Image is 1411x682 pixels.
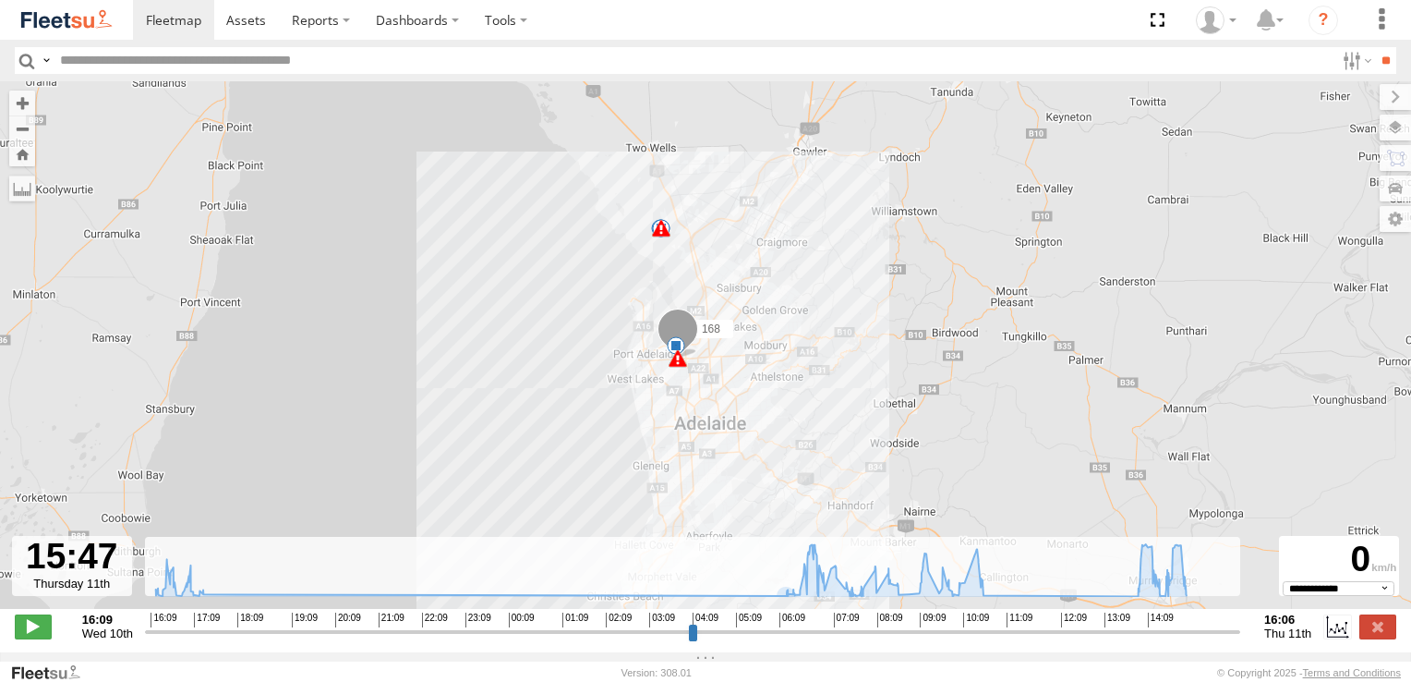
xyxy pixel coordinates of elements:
span: Thu 11th Sep 2025 [1264,627,1311,640]
span: 21:09 [379,613,404,627]
a: Visit our Website [10,664,95,682]
span: 05:09 [736,613,762,627]
span: 22:09 [422,613,448,627]
span: 03:09 [649,613,675,627]
span: 09:09 [920,613,946,627]
label: Map Settings [1380,206,1411,232]
div: 5 [667,336,685,355]
label: Search Filter Options [1335,47,1375,74]
label: Play/Stop [15,615,52,639]
button: Zoom Home [9,141,35,166]
span: 11:09 [1007,613,1032,627]
span: 168 [702,323,720,335]
strong: 16:09 [82,613,133,627]
span: 16:09 [151,613,176,627]
div: 0 [1282,539,1396,581]
span: 13:09 [1104,613,1130,627]
span: 14:09 [1148,613,1174,627]
div: © Copyright 2025 - [1217,667,1401,678]
div: Arb Quin [1189,6,1243,34]
button: Zoom in [9,91,35,116]
span: 19:09 [292,613,318,627]
span: 20:09 [335,613,361,627]
span: 00:09 [509,613,535,627]
span: 08:09 [877,613,903,627]
button: Zoom out [9,116,35,141]
span: 04:09 [693,613,718,627]
label: Close [1359,615,1396,639]
span: 02:09 [606,613,632,627]
span: 18:09 [237,613,263,627]
a: Terms and Conditions [1303,667,1401,678]
label: Search Query [39,47,54,74]
img: fleetsu-logo-horizontal.svg [18,7,115,32]
i: ? [1308,6,1338,35]
span: 06:09 [779,613,805,627]
div: Version: 308.01 [621,667,692,678]
label: Measure [9,176,35,201]
span: 23:09 [465,613,491,627]
span: 17:09 [194,613,220,627]
span: Wed 10th Sep 2025 [82,627,133,640]
span: 12:09 [1061,613,1087,627]
span: 01:09 [562,613,588,627]
span: 07:09 [834,613,860,627]
strong: 16:06 [1264,613,1311,627]
span: 10:09 [963,613,989,627]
